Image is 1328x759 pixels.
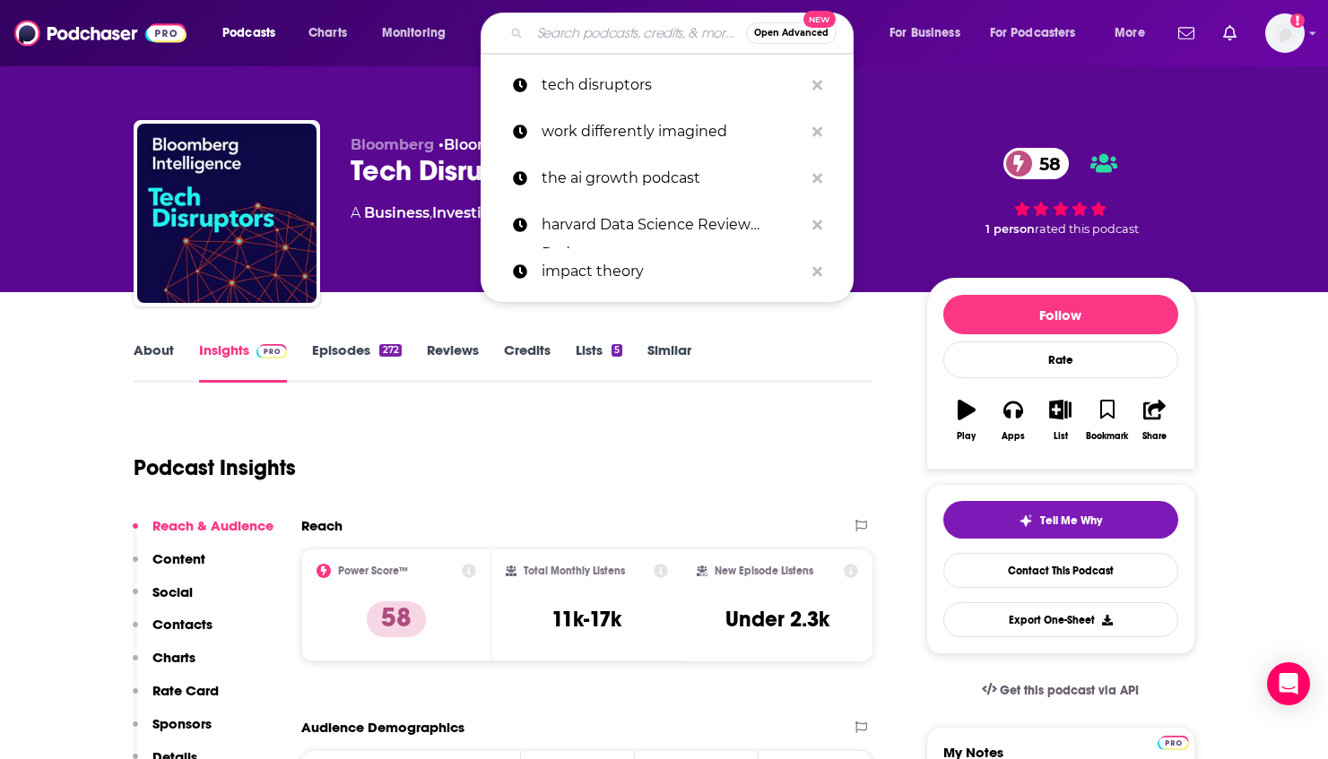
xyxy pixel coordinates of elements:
[427,341,479,383] a: Reviews
[382,21,446,46] span: Monitoring
[1040,513,1102,528] span: Tell Me Why
[612,344,622,357] div: 5
[1267,662,1310,705] div: Open Intercom Messenger
[152,616,213,633] p: Contacts
[1131,388,1177,453] button: Share
[133,550,205,583] button: Content
[297,19,358,47] a: Charts
[524,565,625,577] h2: Total Monthly Listens
[943,341,1178,378] div: Rate
[877,19,983,47] button: open menu
[312,341,401,383] a: Episodes272
[943,602,1178,637] button: Export One-Sheet
[432,204,501,221] a: Investing
[210,19,299,47] button: open menu
[481,108,854,155] a: work differently imagined
[152,682,219,699] p: Rate Card
[369,19,469,47] button: open menu
[1115,21,1145,46] span: More
[1158,736,1189,750] img: Podchaser Pro
[542,248,803,295] p: impact theory
[957,431,976,442] div: Play
[943,388,990,453] button: Play
[1003,148,1070,179] a: 58
[1037,388,1083,453] button: List
[1290,13,1305,28] svg: Add a profile image
[481,62,854,108] a: tech disruptors
[1216,18,1244,48] a: Show notifications dropdown
[542,202,803,248] p: harvard Data Science Review Podcast
[134,341,174,383] a: About
[542,108,803,155] p: work differently imagined
[367,601,426,637] p: 58
[481,155,854,202] a: the ai growth podcast
[943,501,1178,539] button: tell me why sparkleTell Me Why
[199,341,288,383] a: InsightsPodchaser Pro
[1158,733,1189,750] a: Pro website
[481,202,854,248] a: harvard Data Science Review Podcast
[498,13,871,54] div: Search podcasts, credits, & more...
[1084,388,1131,453] button: Bookmark
[1142,431,1167,442] div: Share
[133,682,219,715] button: Rate Card
[152,649,195,666] p: Charts
[152,583,193,600] p: Social
[133,715,212,748] button: Sponsors
[338,565,408,577] h2: Power Score™
[890,21,960,46] span: For Business
[985,222,1035,236] span: 1 person
[152,550,205,567] p: Content
[990,388,1037,453] button: Apps
[137,124,317,303] img: Tech Disruptors
[1265,13,1305,53] span: Logged in as WE_Broadcast
[1102,19,1167,47] button: open menu
[152,715,212,732] p: Sponsors
[481,248,854,295] a: impact theory
[943,295,1178,334] button: Follow
[1054,431,1068,442] div: List
[978,19,1102,47] button: open menu
[379,344,401,357] div: 272
[133,649,195,682] button: Charts
[542,155,803,202] p: the ai growth podcast
[1021,148,1070,179] span: 58
[1035,222,1139,236] span: rated this podcast
[943,553,1178,588] a: Contact This Podcast
[364,204,430,221] a: Business
[725,606,829,633] h3: Under 2.3k
[530,19,746,47] input: Search podcasts, credits, & more...
[134,454,296,481] h1: Podcast Insights
[301,719,464,736] h2: Audience Demographics
[504,341,551,383] a: Credits
[926,136,1195,247] div: 58 1 personrated this podcast
[1019,513,1033,528] img: tell me why sparkle
[14,16,187,50] img: Podchaser - Follow, Share and Rate Podcasts
[133,517,273,550] button: Reach & Audience
[222,21,275,46] span: Podcasts
[542,62,803,108] p: tech disruptors
[647,341,691,383] a: Similar
[308,21,347,46] span: Charts
[152,517,273,534] p: Reach & Audience
[1265,13,1305,53] img: User Profile
[133,583,193,617] button: Social
[301,517,343,534] h2: Reach
[1265,13,1305,53] button: Show profile menu
[968,668,1154,712] a: Get this podcast via API
[256,344,288,358] img: Podchaser Pro
[551,606,621,633] h3: 11k-17k
[1171,18,1202,48] a: Show notifications dropdown
[754,29,829,38] span: Open Advanced
[1086,431,1128,442] div: Bookmark
[444,136,527,153] a: Bloomberg
[1002,431,1025,442] div: Apps
[715,565,813,577] h2: New Episode Listens
[351,203,672,224] div: A podcast
[133,616,213,649] button: Contacts
[576,341,622,383] a: Lists5
[803,11,836,28] span: New
[351,136,434,153] span: Bloomberg
[1000,683,1139,698] span: Get this podcast via API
